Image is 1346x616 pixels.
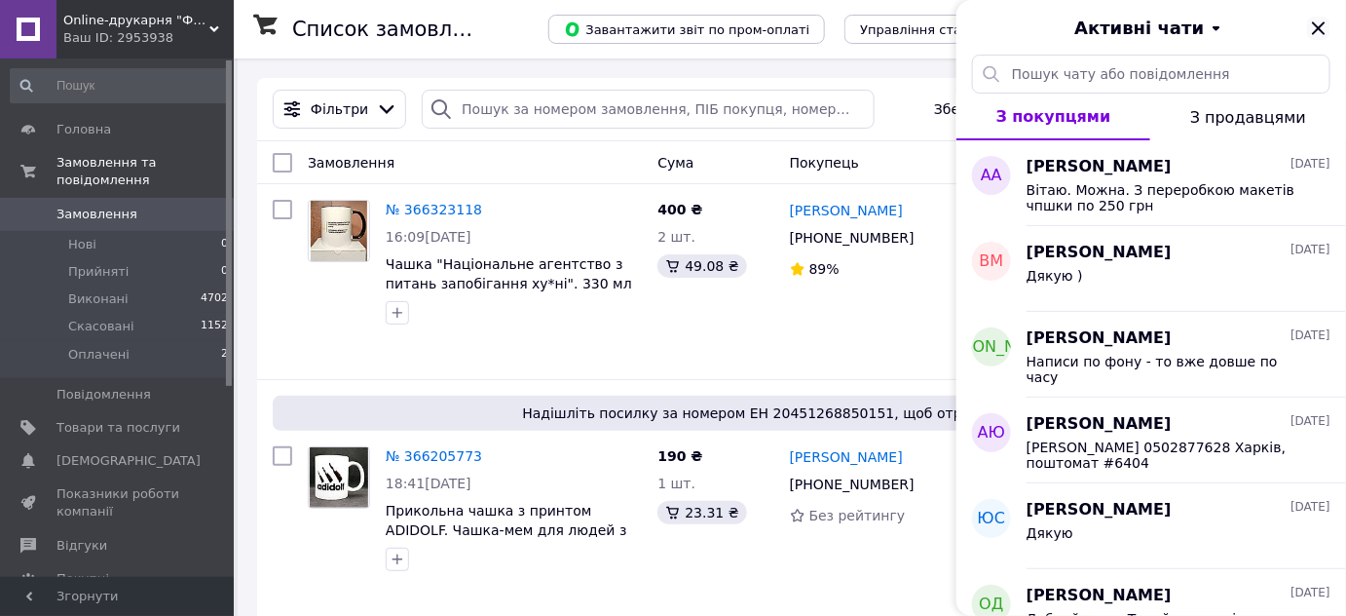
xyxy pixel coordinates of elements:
span: [DEMOGRAPHIC_DATA] [56,452,201,470]
a: Фото товару [308,200,370,262]
span: [PHONE_NUMBER] [790,230,915,246]
span: Головна [56,121,111,138]
span: Прийняті [68,263,129,281]
span: Нові [68,236,96,253]
span: Показники роботи компанії [56,485,180,520]
span: ЮС [978,508,1005,530]
span: Завантажити звіт по пром-оплаті [564,20,809,38]
button: АЮ[PERSON_NAME][DATE][PERSON_NAME] 0502877628 Харків, поштомат #6404 [956,398,1346,483]
span: Товари та послуги [56,419,180,437]
span: АЮ [978,422,1005,444]
span: З покупцями [996,107,1111,126]
span: [PERSON_NAME] [1027,156,1172,178]
span: Замовлення та повідомлення [56,154,234,189]
span: Збережені фільтри: [934,99,1076,119]
img: Фото товару [310,447,367,508]
button: Закрити [1307,17,1330,40]
span: [PERSON_NAME] [1027,499,1172,521]
a: № 366323118 [386,202,482,217]
span: 2 шт. [657,229,695,245]
span: Покупці [56,570,109,588]
a: [PERSON_NAME] [790,447,903,467]
span: Cума [657,155,693,171]
span: Виконані [68,290,129,308]
span: 16:09[DATE] [386,229,471,245]
span: 2 [221,346,228,364]
span: [PHONE_NUMBER] [790,477,915,492]
span: Замовлення [308,155,394,171]
span: [DATE] [1290,585,1330,601]
input: Пошук за номером замовлення, ПІБ покупця, номером телефону, Email, номером накладної [422,90,875,129]
span: [PERSON_NAME] 0502877628 Харків, поштомат #6404 [1027,440,1303,471]
span: 0 [221,263,228,281]
span: Дякую ) [1027,268,1083,284]
a: Прикольна чашка з принтом ADIDOLF. Чашка-мем для людей з почуттям гумору. 330 мл [386,503,627,558]
span: ОД [979,594,1003,616]
span: [PERSON_NAME] [927,336,1057,359]
div: 23.31 ₴ [657,501,746,524]
span: З продавцями [1190,108,1306,127]
img: Фото товару [311,201,367,261]
span: Замовлення [56,206,137,223]
span: Управління статусами [860,22,1009,37]
input: Пошук [10,68,230,103]
button: Завантажити звіт по пром-оплаті [548,15,825,44]
span: [PERSON_NAME] [1027,413,1172,436]
span: Online-друкарня "Формат плюс". ФОП Короткевич С.О. [63,12,209,29]
span: Надішліть посилку за номером ЕН 20451268850151, щоб отримати оплату [280,404,1303,423]
span: 18:41[DATE] [386,476,471,491]
span: [PERSON_NAME] [1027,327,1172,350]
a: № 366205773 [386,448,482,464]
span: [DATE] [1290,499,1330,516]
span: [DATE] [1290,413,1330,430]
span: 4702 [201,290,228,308]
span: Без рейтингу [809,508,906,523]
span: Оплачені [68,346,130,364]
span: [PERSON_NAME] [1027,242,1172,264]
button: Активні чати [1011,16,1291,41]
button: З продавцями [1150,94,1346,140]
span: [DATE] [1290,242,1330,258]
button: Управління статусами [844,15,1025,44]
button: [PERSON_NAME][PERSON_NAME][DATE]Написи по фону - то вже довше по часу [956,312,1346,398]
a: Фото товару [308,446,370,509]
div: 49.08 ₴ [657,254,746,278]
button: ВМ[PERSON_NAME][DATE]Дякую ) [956,226,1346,312]
a: Чашка "Національне агентство з питань запобігання ху*ні". 330 мл Чашка с приколом для дорослих [386,256,632,311]
span: Покупець [790,155,859,171]
span: Активні чати [1074,16,1204,41]
a: [PERSON_NAME] [790,201,903,220]
button: АА[PERSON_NAME][DATE]Вітаю. Можна. З переробкою макетів чпшки по 250 грн [956,140,1346,226]
span: [DATE] [1290,327,1330,344]
span: Написи по фону - то вже довше по часу [1027,354,1303,385]
input: Пошук чату або повідомлення [972,55,1330,94]
span: 190 ₴ [657,448,702,464]
span: [PERSON_NAME] [1027,585,1172,607]
button: ЮС[PERSON_NAME][DATE]Дякую [956,483,1346,569]
button: З покупцями [956,94,1150,140]
span: АА [981,165,1002,187]
span: 1152 [201,318,228,335]
span: [DATE] [1290,156,1330,173]
h1: Список замовлень [292,18,490,41]
span: ВМ [980,250,1004,273]
span: 1 шт. [657,476,695,491]
span: Фільтри [311,99,368,119]
span: 400 ₴ [657,202,702,217]
span: Повідомлення [56,386,151,404]
span: Відгуки [56,537,107,555]
span: 89% [809,261,840,277]
span: Скасовані [68,318,134,335]
span: Вітаю. Можна. З переробкою макетів чпшки по 250 грн [1027,182,1303,213]
div: Ваш ID: 2953938 [63,29,234,47]
span: Дякую [1027,525,1073,541]
span: 0 [221,236,228,253]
